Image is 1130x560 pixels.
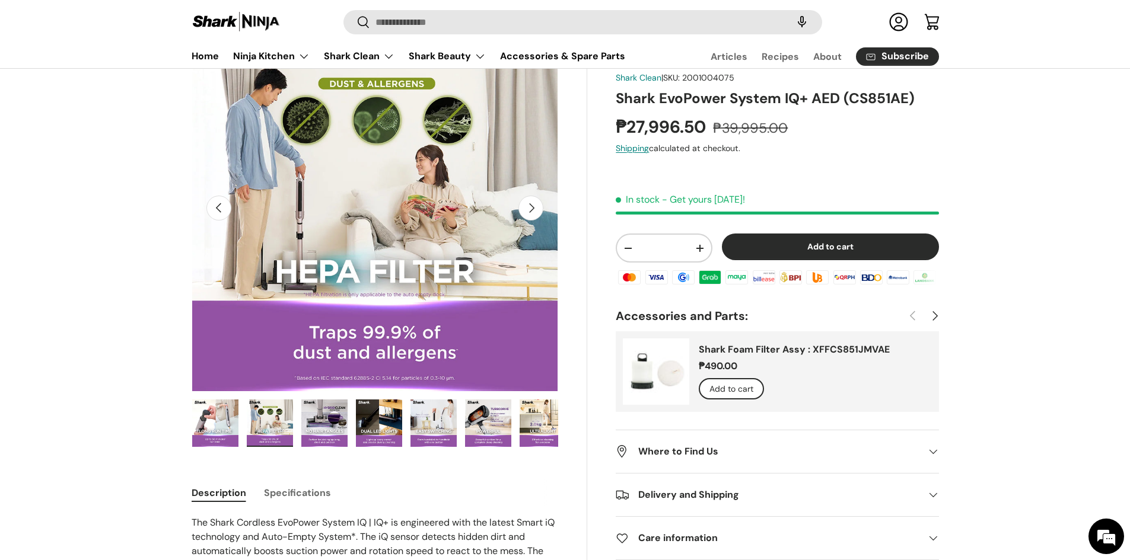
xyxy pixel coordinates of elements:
img: bpi [778,268,804,286]
p: - Get yours [DATE]! [662,194,745,206]
a: Articles [711,45,747,68]
img: qrph [831,268,857,286]
img: billease [751,268,777,286]
img: metrobank [885,268,911,286]
a: Accessories & Spare Parts [500,44,625,68]
h2: Delivery and Shipping [616,488,919,502]
span: Subscribe [881,52,929,62]
img: grabpay [697,268,723,286]
a: Subscribe [856,47,939,66]
div: calculated at checkout. [616,142,938,155]
img: Shark EvoPower System IQ+ AED (CS851AE) [301,399,348,447]
img: Shark EvoPower System IQ+ AED (CS851AE) [192,399,238,447]
img: maya [724,268,750,286]
h1: Shark EvoPower System IQ+ AED (CS851AE) [616,89,938,107]
button: Add to cart [699,378,764,400]
button: Description [192,479,246,506]
img: Shark EvoPower System IQ+ AED (CS851AE) [356,399,402,447]
s: ₱39,995.00 [713,119,788,137]
h2: Accessories and Parts: [616,308,902,324]
a: About [813,45,842,68]
a: Shark Clean [616,72,661,83]
h2: Care information [616,531,919,545]
img: bdo [858,268,884,286]
span: SKU: [663,72,680,83]
summary: Shark Clean [317,44,402,68]
speech-search-button: Search by voice [783,9,821,36]
a: Shark Foam Filter Assy : XFFCS851JMVAE [699,343,890,356]
a: Home [192,44,219,68]
img: Shark EvoPower System IQ+ AED (CS851AE) [410,399,457,447]
nav: Secondary [682,44,939,68]
img: gcash [670,268,696,286]
button: Add to cart [722,234,939,261]
img: master [616,268,642,286]
summary: Care information [616,517,938,559]
summary: Ninja Kitchen [226,44,317,68]
a: Shipping [616,143,649,153]
img: ubp [804,268,830,286]
span: | [661,72,734,83]
summary: Delivery and Shipping [616,473,938,516]
strong: ₱27,996.50 [616,116,709,138]
button: Specifications [264,479,331,506]
img: Shark EvoPower System IQ+ AED (CS851AE) [520,399,566,447]
img: landbank [912,268,938,286]
span: In stock [616,194,660,206]
summary: Shark Beauty [402,44,493,68]
img: Shark Ninja Philippines [192,11,281,34]
h2: Where to Find Us [616,444,919,459]
a: Recipes [762,45,799,68]
media-gallery: Gallery Viewer [192,25,559,451]
img: visa [643,268,669,286]
summary: Where to Find Us [616,430,938,473]
img: Shark EvoPower System IQ+ AED (CS851AE) [247,399,293,447]
img: Shark EvoPower System IQ+ AED (CS851AE) [465,399,511,447]
span: 2001004075 [682,72,734,83]
nav: Primary [192,44,625,68]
